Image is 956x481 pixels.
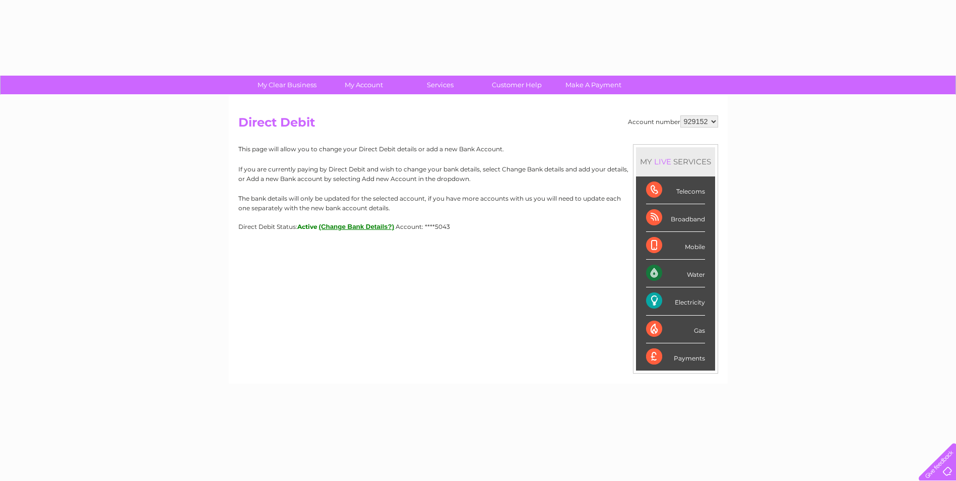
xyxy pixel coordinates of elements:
[238,115,718,135] h2: Direct Debit
[238,144,718,154] p: This page will allow you to change your Direct Debit details or add a new Bank Account.
[646,287,705,315] div: Electricity
[646,260,705,287] div: Water
[297,223,317,230] span: Active
[399,76,482,94] a: Services
[628,115,718,128] div: Account number
[636,147,715,176] div: MY SERVICES
[552,76,635,94] a: Make A Payment
[646,204,705,232] div: Broadband
[238,194,718,213] p: The bank details will only be updated for the selected account, if you have more accounts with us...
[322,76,405,94] a: My Account
[245,76,329,94] a: My Clear Business
[475,76,558,94] a: Customer Help
[319,223,395,230] button: (Change Bank Details?)
[646,232,705,260] div: Mobile
[238,164,718,184] p: If you are currently paying by Direct Debit and wish to change your bank details, select Change B...
[652,157,673,166] div: LIVE
[646,316,705,343] div: Gas
[646,343,705,371] div: Payments
[238,223,718,230] div: Direct Debit Status:
[646,176,705,204] div: Telecoms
